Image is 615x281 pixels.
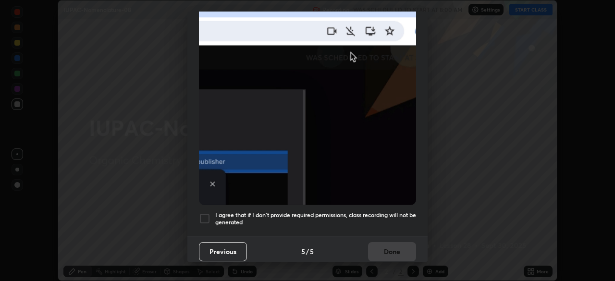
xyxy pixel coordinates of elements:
h5: I agree that if I don't provide required permissions, class recording will not be generated [215,211,416,226]
h4: / [306,246,309,257]
button: Previous [199,242,247,261]
h4: 5 [301,246,305,257]
h4: 5 [310,246,314,257]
